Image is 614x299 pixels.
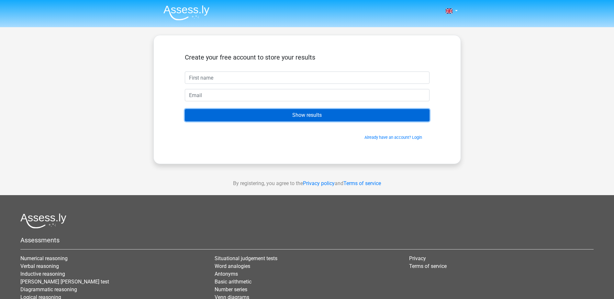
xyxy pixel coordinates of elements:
a: Terms of service [343,180,381,186]
h5: Create your free account to store your results [185,53,430,61]
a: Terms of service [409,263,447,269]
a: Basic arithmetic [215,279,251,285]
img: Assessly [163,5,209,20]
input: First name [185,72,430,84]
a: Numerical reasoning [20,255,68,261]
a: Privacy policy [303,180,335,186]
a: Word analogies [215,263,250,269]
h5: Assessments [20,236,594,244]
input: Show results [185,109,430,121]
a: Situational judgement tests [215,255,277,261]
a: Number series [215,286,247,293]
a: Diagrammatic reasoning [20,286,77,293]
a: Inductive reasoning [20,271,65,277]
a: Privacy [409,255,426,261]
a: Verbal reasoning [20,263,59,269]
a: Antonyms [215,271,238,277]
input: Email [185,89,430,101]
a: [PERSON_NAME] [PERSON_NAME] test [20,279,109,285]
img: Assessly logo [20,213,66,228]
a: Already have an account? Login [364,135,422,140]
